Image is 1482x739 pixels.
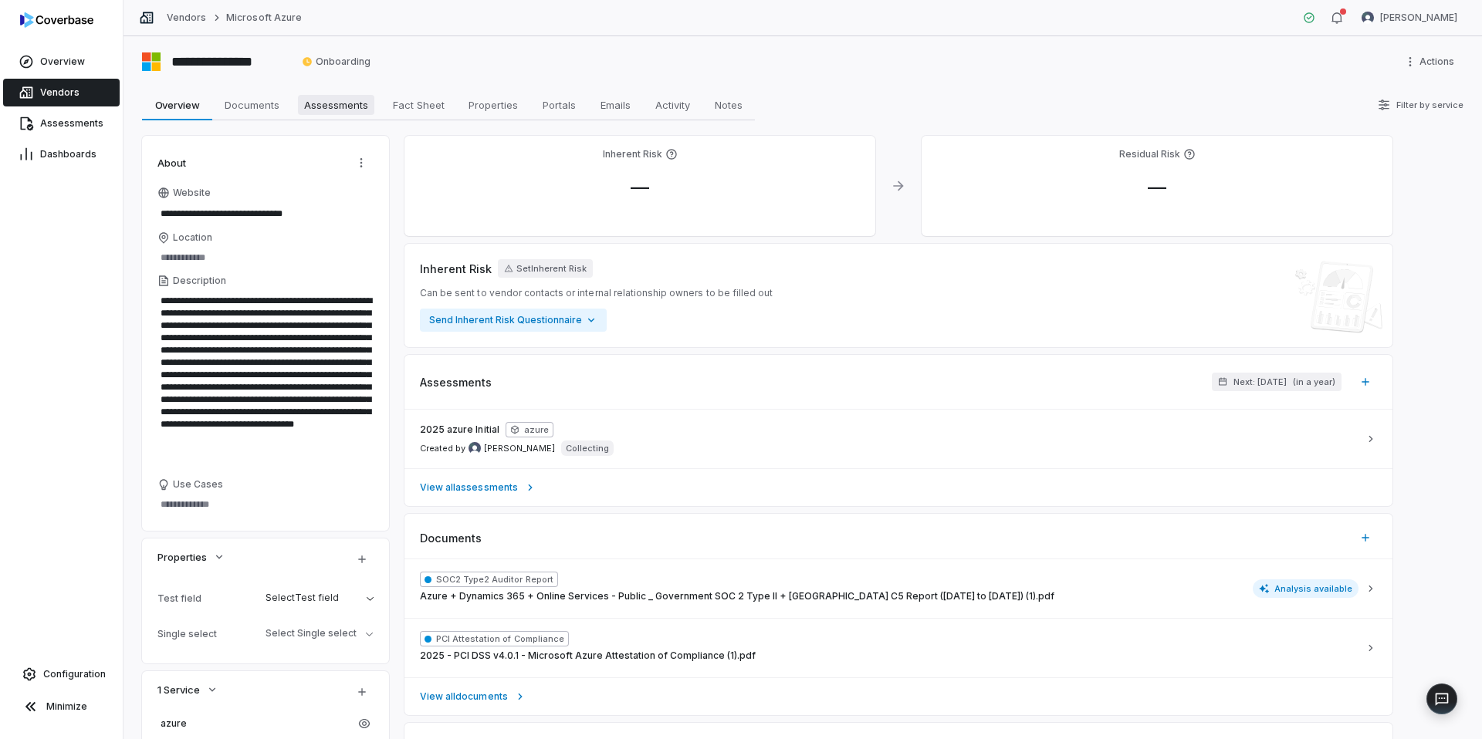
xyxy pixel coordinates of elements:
[157,592,259,604] div: Test field
[20,12,93,28] img: logo-D7KZi-bG.svg
[173,275,226,287] span: Description
[157,290,374,472] textarea: Description
[157,628,259,639] div: Single select
[420,287,773,299] span: Can be sent to vendor contacts or internal relationship owners to be filled out
[1233,376,1287,388] span: Next: [DATE]
[6,691,117,722] button: Minimize
[157,156,186,170] span: About
[1293,376,1335,388] span: ( in a year )
[1399,50,1463,73] button: More actions
[420,631,569,646] span: PCI Attestation of Compliance
[603,148,662,160] h4: Inherent Risk
[1373,91,1468,119] button: Filter by service
[404,559,1392,618] button: SOC2 Type2 Auditor ReportAzure + Dynamics 365 + Online Services - Public _ Government SOC 2 Type ...
[404,618,1392,677] button: PCI Attestation of Compliance2025 - PCI DSS v4.0.1 - Microsoft Azure Attestation of Compliance (1...
[404,410,1392,468] a: 2025 azure InitialazureCreated by Kim Kambarami avatar[PERSON_NAME]Collecting
[157,203,347,224] input: Website
[173,231,212,244] span: Location
[420,442,555,454] span: Created by
[420,530,482,546] span: Documents
[173,478,223,491] span: Use Cases
[420,572,558,587] span: SOC2 Type2 Auditor Report
[420,481,518,494] span: View all assessments
[1380,12,1457,24] span: [PERSON_NAME]
[218,95,286,115] span: Documents
[594,95,637,115] span: Emails
[420,650,756,662] span: 2025 - PCI DSS v4.0.1 - Microsoft Azure Attestation of Compliance (1).pdf
[420,374,492,390] span: Assessments
[1362,12,1374,24] img: Kim Kambarami avatar
[153,543,230,571] button: Properties
[566,442,609,454] p: Collecting
[266,592,339,603] span: Select Test field
[536,95,582,115] span: Portals
[157,247,374,268] input: Location
[349,151,374,174] button: Actions
[153,676,223,704] button: 1 Service
[3,48,120,76] a: Overview
[404,468,1392,506] a: View allassessments
[1253,579,1359,598] span: Analysis available
[302,56,370,68] span: Onboarding
[420,309,607,332] button: Send Inherent Risk Questionnaire
[1135,176,1179,198] span: —
[157,683,200,697] span: 1 Service
[40,117,103,130] span: Assessments
[469,442,481,454] img: Kim Kambarami avatar
[420,261,492,277] span: Inherent Risk
[167,12,206,24] a: Vendors
[649,95,696,115] span: Activity
[46,700,87,713] span: Minimize
[157,494,374,515] textarea: Use Cases
[3,110,120,137] a: Assessments
[3,140,120,168] a: Dashboards
[43,668,106,680] span: Configuration
[618,176,661,198] span: —
[40,148,96,160] span: Dashboards
[226,12,302,24] a: Microsoft Azure
[298,95,374,115] span: Assessments
[3,79,120,106] a: Vendors
[1352,6,1467,29] button: Kim Kambarami avatar[PERSON_NAME]
[157,550,207,564] span: Properties
[1212,373,1342,391] button: Next: [DATE](in a year)
[709,95,749,115] span: Notes
[404,677,1392,715] a: View alldocuments
[40,56,85,68] span: Overview
[149,95,206,115] span: Overview
[387,95,451,115] span: Fact Sheet
[484,443,555,454] span: [PERSON_NAME]
[40,86,80,99] span: Vendors
[161,717,349,730] span: azure
[420,690,508,703] span: View all documents
[462,95,524,115] span: Properties
[157,713,352,734] a: azure
[506,422,553,437] span: azure
[420,590,1054,602] span: Azure + Dynamics 365 + Online Services - Public _ Government SOC 2 Type II + [GEOGRAPHIC_DATA] C5...
[1119,148,1180,160] h4: Residual Risk
[498,259,593,278] button: SetInherent Risk
[173,187,211,199] span: Website
[6,660,117,688] a: Configuration
[420,423,499,436] span: 2025 azure Initial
